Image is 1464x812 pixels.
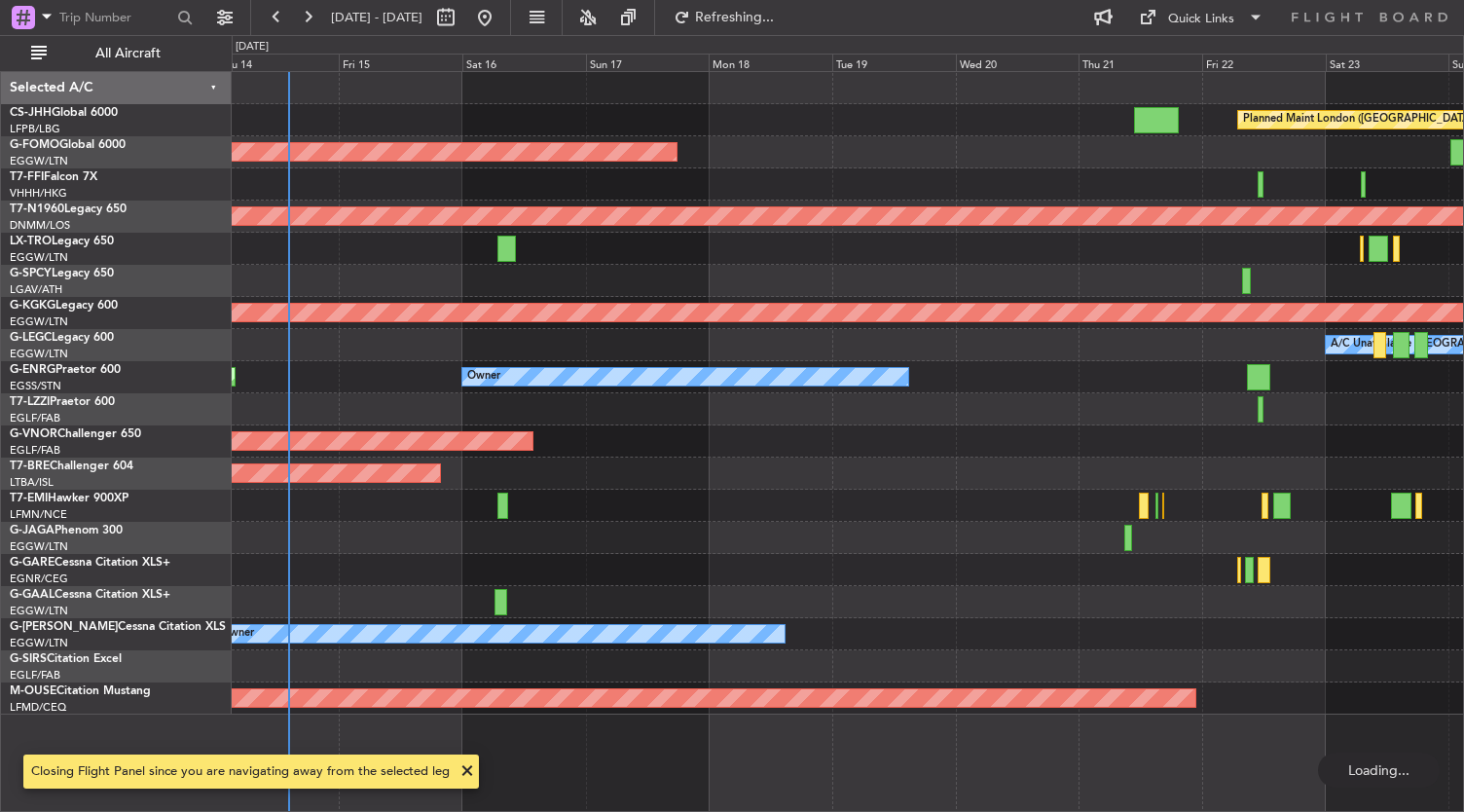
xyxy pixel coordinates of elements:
span: G-VNOR [10,428,57,440]
span: G-GARE [10,557,55,569]
a: T7-BREChallenger 604 [10,461,133,472]
span: M-OUSE [10,685,56,697]
a: EGNR/CEG [10,572,68,586]
a: G-VNORChallenger 650 [10,428,141,440]
div: Quick Links [1168,10,1234,29]
span: T7-EMI [10,493,48,504]
div: Closing Flight Panel since you are navigating away from the selected leg [31,762,450,782]
span: T7-N1960 [10,203,64,215]
a: EGGW/LTN [10,347,68,361]
div: Fri 22 [1202,54,1326,71]
a: EGSS/STN [10,379,61,393]
a: LFMN/NCE [10,507,67,522]
span: T7-BRE [10,461,50,472]
a: M-OUSECitation Mustang [10,685,151,697]
a: VHHH/HKG [10,186,67,201]
div: Sat 16 [462,54,586,71]
a: LTBA/ISL [10,475,54,490]
a: LGAV/ATH [10,282,62,297]
div: Wed 20 [956,54,1080,71]
a: LX-TROLegacy 650 [10,236,114,247]
div: [DATE] [236,39,269,55]
a: EGLF/FAB [10,411,60,425]
div: Sun 17 [586,54,710,71]
input: Trip Number [59,3,171,32]
span: G-JAGA [10,525,55,536]
button: Refreshing... [665,2,782,33]
span: G-GAAL [10,589,55,601]
span: G-SIRS [10,653,47,665]
a: CS-JHHGlobal 6000 [10,107,118,119]
a: EGGW/LTN [10,250,68,265]
a: EGGW/LTN [10,314,68,329]
button: Quick Links [1129,2,1273,33]
a: EGGW/LTN [10,154,68,168]
div: Tue 19 [832,54,956,71]
span: G-[PERSON_NAME] [10,621,118,633]
div: Fri 15 [339,54,462,71]
a: G-ENRGPraetor 600 [10,364,121,376]
a: T7-EMIHawker 900XP [10,493,128,504]
div: Thu 14 [216,54,340,71]
button: All Aircraft [21,38,211,69]
span: G-SPCY [10,268,52,279]
span: G-ENRG [10,364,55,376]
span: CS-JHH [10,107,52,119]
div: Mon 18 [709,54,832,71]
a: G-GAALCessna Citation XLS+ [10,589,170,601]
a: T7-N1960Legacy 650 [10,203,127,215]
a: T7-FFIFalcon 7X [10,171,97,183]
div: Sat 23 [1326,54,1449,71]
a: LFMD/CEQ [10,700,66,715]
a: G-JAGAPhenom 300 [10,525,123,536]
a: G-SPCYLegacy 650 [10,268,114,279]
a: DNMM/LOS [10,218,70,233]
div: Owner [221,619,254,648]
div: Thu 21 [1079,54,1202,71]
a: G-GARECessna Citation XLS+ [10,557,170,569]
a: G-LEGCLegacy 600 [10,332,114,344]
a: EGGW/LTN [10,539,68,554]
span: All Aircraft [51,47,205,60]
span: G-KGKG [10,300,55,312]
span: G-LEGC [10,332,52,344]
div: Owner [467,362,500,391]
span: LX-TRO [10,236,52,247]
span: Refreshing... [694,11,776,24]
span: G-FOMO [10,139,59,151]
a: EGGW/LTN [10,636,68,650]
span: T7-FFI [10,171,44,183]
a: G-FOMOGlobal 6000 [10,139,126,151]
a: G-SIRSCitation Excel [10,653,122,665]
div: Loading... [1318,753,1440,788]
a: EGGW/LTN [10,604,68,618]
a: G-KGKGLegacy 600 [10,300,118,312]
a: EGLF/FAB [10,443,60,458]
a: T7-LZZIPraetor 600 [10,396,115,408]
a: EGLF/FAB [10,668,60,683]
span: T7-LZZI [10,396,50,408]
a: G-[PERSON_NAME]Cessna Citation XLS [10,621,226,633]
span: [DATE] - [DATE] [331,9,422,26]
a: LFPB/LBG [10,122,60,136]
